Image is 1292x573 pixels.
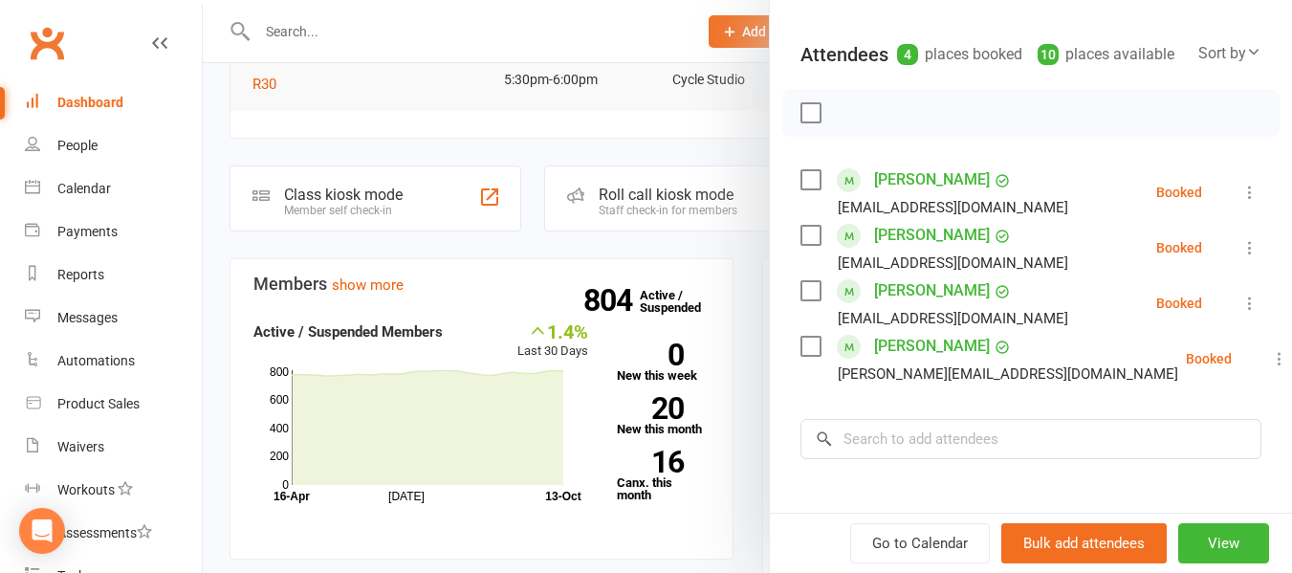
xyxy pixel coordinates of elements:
div: [EMAIL_ADDRESS][DOMAIN_NAME] [838,306,1068,331]
div: 4 [897,44,918,65]
div: Booked [1186,352,1232,365]
a: Workouts [25,469,202,512]
a: [PERSON_NAME] [874,275,990,306]
a: Calendar [25,167,202,210]
div: Booked [1156,241,1202,254]
div: Reports [57,267,104,282]
div: Booked [1156,186,1202,199]
a: [PERSON_NAME] [874,220,990,251]
div: Notes [800,511,851,538]
div: Workouts [57,482,115,497]
a: Messages [25,297,202,340]
div: Attendees [800,41,888,68]
div: [EMAIL_ADDRESS][DOMAIN_NAME] [838,251,1068,275]
div: Messages [57,310,118,325]
div: Calendar [57,181,111,196]
div: Payments [57,224,118,239]
div: Dashboard [57,95,123,110]
a: [PERSON_NAME] [874,165,990,195]
div: places available [1038,41,1174,68]
a: Automations [25,340,202,383]
a: Payments [25,210,202,253]
div: Booked [1156,297,1202,310]
div: [EMAIL_ADDRESS][DOMAIN_NAME] [838,195,1068,220]
a: People [25,124,202,167]
div: Product Sales [57,396,140,411]
a: [PERSON_NAME] [874,331,990,362]
div: Open Intercom Messenger [19,508,65,554]
div: 10 [1038,44,1059,65]
a: Reports [25,253,202,297]
a: Clubworx [23,19,71,67]
a: Assessments [25,512,202,555]
div: Sort by [1198,41,1261,66]
div: People [57,138,98,153]
div: [PERSON_NAME][EMAIL_ADDRESS][DOMAIN_NAME] [838,362,1178,386]
button: View [1178,523,1269,563]
button: Bulk add attendees [1001,523,1167,563]
input: Search to add attendees [800,419,1261,459]
div: Assessments [57,525,152,540]
a: Dashboard [25,81,202,124]
a: Product Sales [25,383,202,426]
a: Waivers [25,426,202,469]
div: Automations [57,353,135,368]
div: Waivers [57,439,104,454]
div: places booked [897,41,1022,68]
a: Go to Calendar [850,523,990,563]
